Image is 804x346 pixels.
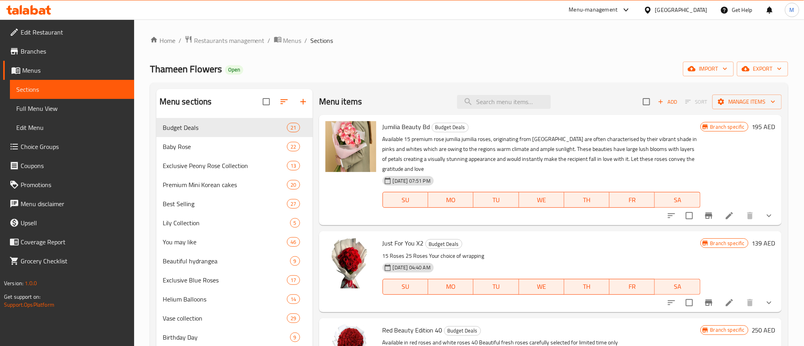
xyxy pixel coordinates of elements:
span: 21 [287,124,299,131]
a: Coupons [3,156,134,175]
span: 20 [287,181,299,189]
a: Edit menu item [725,211,734,220]
span: Baby Rose [163,142,287,151]
span: TU [477,194,515,206]
span: Helium Balloons [163,294,287,304]
div: You may like46 [156,232,313,251]
button: import [683,62,734,76]
div: Budget Deals21 [156,118,313,137]
span: Budget Deals [444,326,481,335]
a: Choice Groups [3,137,134,156]
a: Promotions [3,175,134,194]
span: Sections [311,36,333,45]
span: SU [386,281,425,292]
span: 17 [287,276,299,284]
span: TU [477,281,515,292]
button: show more [760,206,779,225]
span: Budget Deals [432,123,468,132]
div: Lily Collection5 [156,213,313,232]
h2: Menu items [319,96,362,108]
span: Select section first [680,96,712,108]
div: Baby Rose22 [156,137,313,156]
div: Budget Deals [425,239,462,249]
span: M [790,6,794,14]
button: export [737,62,788,76]
a: Edit Menu [10,118,134,137]
img: Just For You X2 [325,238,376,288]
span: Best Selling [163,199,287,209]
span: [DATE] 07:51 PM [390,177,434,185]
button: Add [655,96,680,108]
div: items [287,161,300,170]
span: Add [657,97,678,106]
a: Home [150,36,175,45]
button: MO [428,279,473,295]
div: Exclusive Peony Rose Collection [163,161,287,170]
span: Branches [21,46,128,56]
button: TH [564,192,610,208]
span: Menus [283,36,302,45]
span: Birthday Day [163,332,290,342]
span: 5 [290,219,300,227]
span: You may like [163,237,287,247]
a: Menus [3,61,134,80]
button: TU [473,192,519,208]
span: Thameen Flowers [150,60,222,78]
div: Vase collection29 [156,309,313,328]
p: Available 15 premium rose jumilia jumilia roses, originating from [GEOGRAPHIC_DATA] are often cha... [383,134,700,174]
button: sort-choices [662,206,681,225]
span: Promotions [21,180,128,189]
button: delete [741,206,760,225]
button: FR [610,279,655,295]
span: Choice Groups [21,142,128,151]
span: 1.0.0 [25,278,37,288]
div: items [287,237,300,247]
span: 29 [287,315,299,322]
button: Branch-specific-item [699,206,718,225]
svg: Show Choices [764,298,774,307]
span: Sections [16,85,128,94]
span: FR [613,281,652,292]
span: Full Menu View [16,104,128,113]
div: Best Selling27 [156,194,313,213]
span: Budget Deals [426,240,462,249]
span: Exclusive Blue Roses [163,275,287,285]
button: Manage items [712,95,782,109]
span: Get support on: [4,292,40,302]
h6: 139 AED [752,238,775,249]
span: WE [522,281,561,292]
a: Upsell [3,213,134,232]
button: WE [519,279,564,295]
button: WE [519,192,564,208]
span: Sort sections [275,92,294,111]
button: delete [741,293,760,312]
span: Branch specific [707,326,748,334]
span: SA [658,281,697,292]
span: export [743,64,782,74]
span: Branch specific [707,123,748,131]
a: Menu disclaimer [3,194,134,213]
span: MO [431,194,470,206]
a: Edit Restaurant [3,23,134,42]
h6: 195 AED [752,121,775,132]
span: Coverage Report [21,237,128,247]
h2: Menu sections [160,96,212,108]
p: 15 Roses 25 Roses Your choice of wrapping [383,251,700,261]
button: MO [428,192,473,208]
div: Open [225,65,243,75]
span: Branch specific [707,240,748,247]
button: SA [655,192,700,208]
span: Beautiful hydrangea [163,256,290,266]
span: Menus [22,66,128,75]
div: items [287,142,300,151]
svg: Show Choices [764,211,774,220]
a: Edit menu item [725,298,734,307]
span: [DATE] 04:40 AM [390,264,434,271]
button: Branch-specific-item [699,293,718,312]
span: Open [225,66,243,73]
span: Vase collection [163,313,287,323]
